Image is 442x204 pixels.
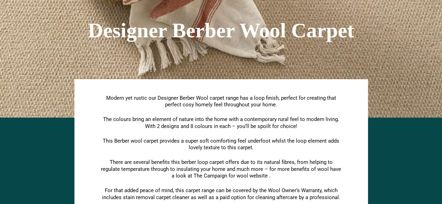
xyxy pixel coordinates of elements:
[101,116,342,130] p: The colours bring an element of nature into the home with a contemporary rural feel to modern liv...
[101,138,342,151] p: This Berber wool carpet provides a super soft comforting feel underfoot whilst the loop element a...
[101,159,342,180] p: There are several benefits this berber loop carpet offers due to its natural fibres, from helping...
[101,187,342,201] p: For that added peace of mind, this carpet range can be covered by the Wool Owner’s Warranty, whic...
[26,20,417,41] h1: Designer Berber Wool Carpet
[101,95,342,108] p: Modern yet rustic our Designer Berber Wool carpet range has a loop finish, perfect for creating t...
